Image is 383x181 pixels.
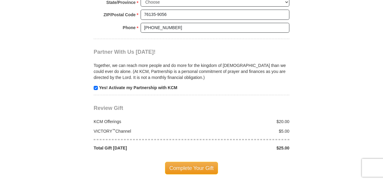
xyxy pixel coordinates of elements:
[191,145,293,151] div: $25.00
[104,11,136,19] strong: ZIP/Postal Code
[112,128,116,132] sup: ™
[94,49,156,55] span: Partner With Us [DATE]!
[123,23,136,32] strong: Phone
[94,105,123,111] span: Review Gift
[91,145,192,151] div: Total Gift [DATE]
[91,119,192,125] div: KCM Offerings
[191,128,293,134] div: $5.00
[191,119,293,125] div: $20.00
[94,62,289,80] p: Together, we can reach more people and do more for the kingdom of [DEMOGRAPHIC_DATA] than we coul...
[99,85,177,90] strong: Yes! Activate my Partnership with KCM
[91,128,192,134] div: VICTORY Channel
[165,162,218,174] span: Complete Your Gift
